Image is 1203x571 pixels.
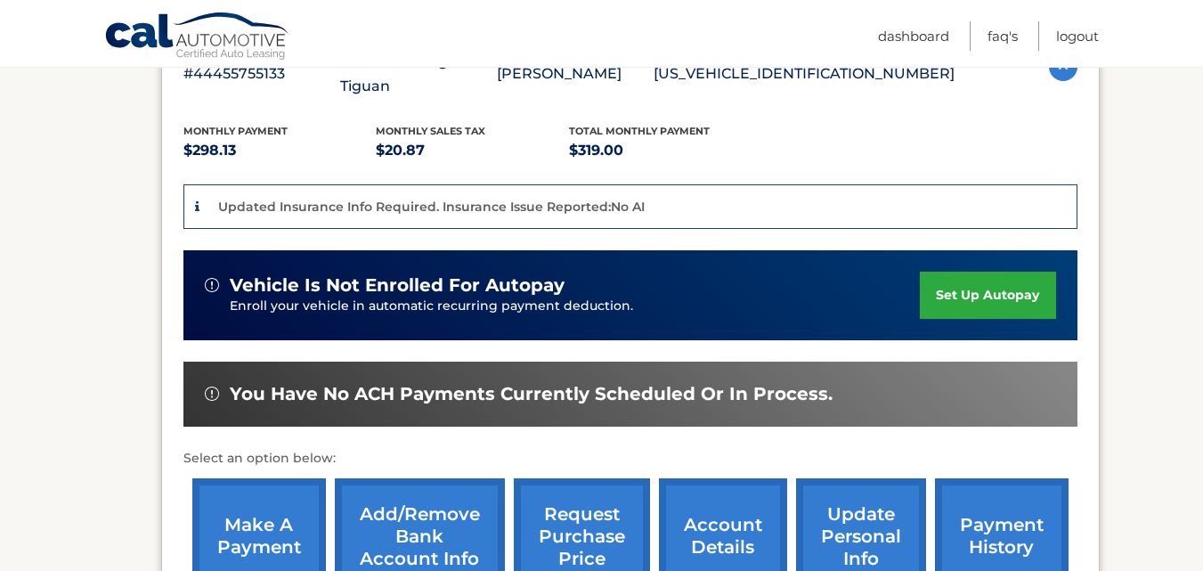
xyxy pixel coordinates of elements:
[183,448,1077,469] p: Select an option below:
[376,125,485,137] span: Monthly sales Tax
[654,61,955,86] p: [US_VEHICLE_IDENTIFICATION_NUMBER]
[218,199,645,215] p: Updated Insurance Info Required. Insurance Issue Reported:No AI
[497,61,654,86] p: [PERSON_NAME]
[878,21,949,51] a: Dashboard
[340,49,497,99] p: 2024 Volkswagen Tiguan
[569,125,710,137] span: Total Monthly Payment
[205,387,219,401] img: alert-white.svg
[230,383,833,405] span: You have no ACH payments currently scheduled or in process.
[230,297,921,316] p: Enroll your vehicle in automatic recurring payment deduction.
[1056,21,1099,51] a: Logout
[183,138,377,163] p: $298.13
[569,138,762,163] p: $319.00
[183,125,288,137] span: Monthly Payment
[230,274,565,297] span: vehicle is not enrolled for autopay
[205,278,219,292] img: alert-white.svg
[183,61,340,86] p: #44455755133
[988,21,1018,51] a: FAQ's
[104,12,291,63] a: Cal Automotive
[920,272,1055,319] a: set up autopay
[376,138,569,163] p: $20.87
